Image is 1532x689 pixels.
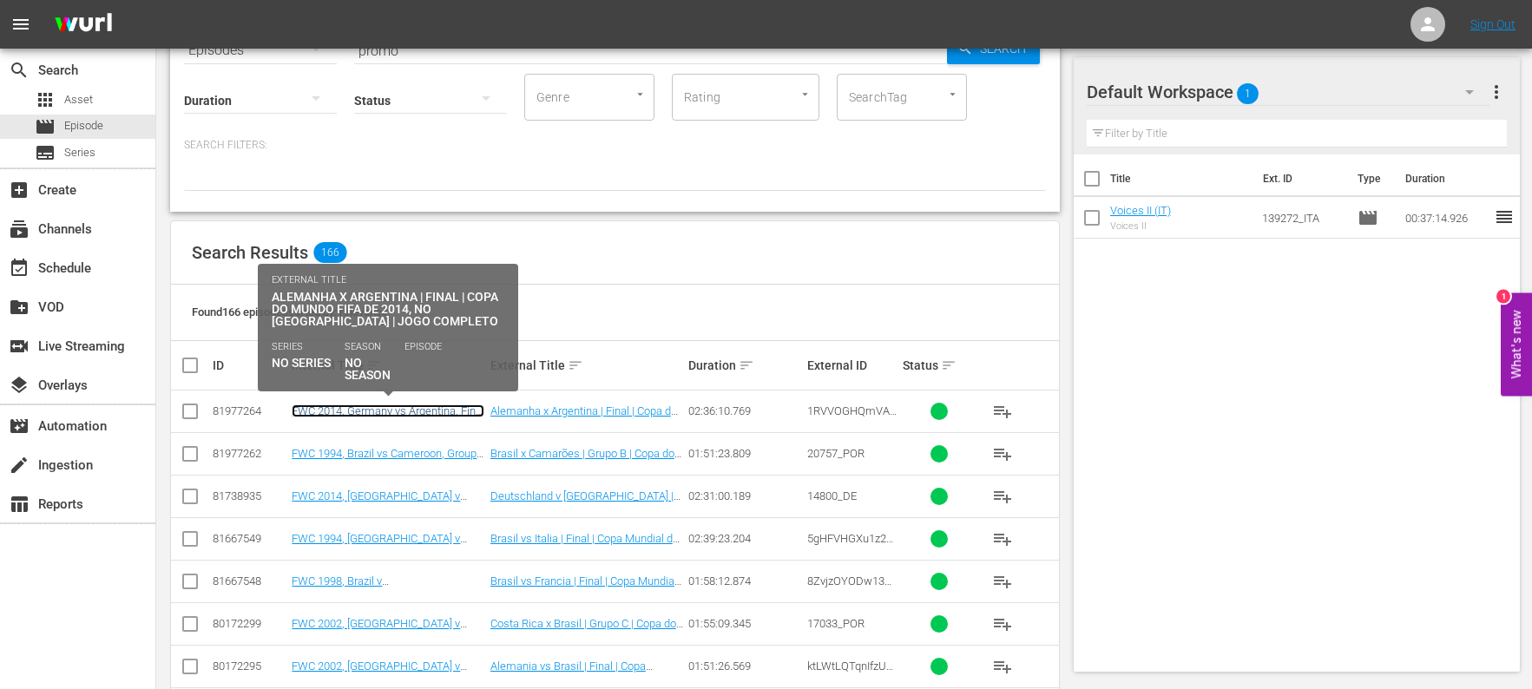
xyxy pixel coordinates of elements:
span: Schedule [9,258,30,279]
span: reorder [1494,207,1515,227]
span: Overlays [9,375,30,396]
button: playlist_add [982,603,1023,645]
div: 81977262 [213,447,286,460]
span: 1 [1237,75,1259,112]
span: sort [568,358,583,373]
span: sort [739,358,754,373]
a: Deutschland v [GEOGRAPHIC_DATA] | Achtelfinale | FIFA Fussball-Weltmeisterschaft Brasilien 2014™ ... [490,489,681,554]
a: FWC 2002, [GEOGRAPHIC_DATA] v [GEOGRAPHIC_DATA], Group Stage - FMR (PT) + Rebrand promo 2 [292,617,469,656]
span: 5gHFVHGXu1z25dDe6id7TE_ES [807,532,893,558]
div: Default Workspace [1087,68,1491,116]
span: Create [9,180,30,200]
span: 8ZvjzOYODw13FFUp0D4Gv_ES [807,574,897,600]
a: FWC 2014, Germany vs Argentina, Final - FMR (PT) + Rebrand promo 2 [292,404,484,430]
span: playlist_add [992,614,1013,634]
button: playlist_add [982,518,1023,560]
a: Brasil x Camarões | Grupo B | Copa do Mundo da FIFA [GEOGRAPHIC_DATA] 1994 | Jogo completo [490,447,681,486]
a: Voices II (IT) [1110,204,1171,217]
span: 20757_POR [807,447,865,460]
div: 81977264 [213,404,286,417]
div: External ID [807,358,898,372]
div: 01:58:12.874 [688,574,802,587]
a: FWC 1994, Brazil vs Cameroon, Group Stage - FMR (PT) + Rebrand promo 2 [292,447,483,473]
a: Sign Out [1470,17,1516,31]
th: Title [1110,154,1253,203]
span: ktLWtLQTqnIfzU2unVBsx_ES [807,659,893,686]
td: 139272_ITA [1255,197,1351,239]
span: Episode [1358,207,1378,228]
button: Search [947,33,1040,64]
span: Search [9,60,30,81]
span: 17033_POR [807,617,865,630]
button: Open [944,86,961,102]
td: 00:37:14.926 [1398,197,1494,239]
span: 1RVVOGHQmVA8puXQU33tCZ_POR [807,404,897,443]
span: Asset [35,89,56,110]
span: Series [35,142,56,163]
span: sort [941,358,957,373]
button: Open [632,86,648,102]
p: Search Filters: [184,138,1046,153]
div: Duration [688,355,802,376]
span: sort [366,358,382,373]
a: Brasil vs Francia | Final | Copa Mundial de la FIFA Francia 1998™ | Partido completo [490,574,681,614]
div: 81667548 [213,574,286,587]
span: Ingestion [9,455,30,476]
span: Episode [64,117,103,135]
span: Asset [64,91,93,108]
button: playlist_add [982,433,1023,475]
span: Episode [35,116,56,137]
span: playlist_add [992,401,1013,422]
div: 01:51:26.569 [688,659,802,673]
span: Found 166 episodes sorted by: relevance [192,305,388,318]
button: more_vert [1486,71,1507,113]
div: External Title [490,355,683,376]
a: Alemanha x Argentina | Final | Copa do Mundo FIFA de 2014, no [GEOGRAPHIC_DATA] | Jogo Completo [490,404,678,443]
div: 80172299 [213,617,286,630]
a: FWC 2014, [GEOGRAPHIC_DATA] v [GEOGRAPHIC_DATA], Round of 16 - FMR (DE) + Rebrand Promo 1 [292,489,467,528]
a: FWC 1998, Brazil v [GEOGRAPHIC_DATA], Final - FMR (ES) + Rebrand Promo 1 [292,574,479,614]
span: playlist_add [992,656,1013,677]
div: ID [213,358,286,372]
span: Search Results [192,242,308,263]
span: Series [64,144,95,161]
button: Open Feedback Widget [1501,293,1532,397]
span: playlist_add [992,486,1013,507]
span: playlist_add [992,443,1013,464]
img: ans4CAIJ8jUAAAAAAAAAAAAAAAAAAAAAAAAgQb4GAAAAAAAAAAAAAAAAAAAAAAAAJMjXAAAAAAAAAAAAAAAAAAAAAAAAgAT5G... [42,4,125,45]
div: 81738935 [213,489,286,502]
div: Status [903,355,976,376]
span: Automation [9,416,30,436]
div: 1 [1496,290,1510,304]
th: Ext. ID [1253,154,1348,203]
div: 01:51:23.809 [688,447,802,460]
th: Type [1347,154,1395,203]
button: playlist_add [982,561,1023,602]
div: Episodes [184,26,337,75]
div: 02:39:23.204 [688,532,802,545]
span: Live Streaming [9,336,30,357]
button: playlist_add [982,646,1023,687]
th: Duration [1395,154,1499,203]
div: Internal Title [292,355,484,376]
button: Open [797,86,813,102]
span: menu [10,14,31,35]
div: 81667549 [213,532,286,545]
span: 14800_DE [807,489,857,502]
div: 02:31:00.189 [688,489,802,502]
span: playlist_add [992,528,1013,549]
span: Reports [9,494,30,515]
div: 02:36:10.769 [688,404,802,417]
span: Search [973,33,1040,64]
span: playlist_add [992,571,1013,592]
button: playlist_add [982,476,1023,517]
button: playlist_add [982,390,1023,432]
div: 80172295 [213,659,286,673]
span: more_vert [1486,82,1507,102]
div: 01:55:09.345 [688,617,802,630]
div: Voices II [1110,220,1171,232]
a: Costa Rica x Brasil | Grupo C | Copa do Mundo FIFA de 2002, na Coreia e no [GEOGRAPHIC_DATA] | Jo... [490,617,683,656]
span: Channels [9,219,30,240]
span: VOD [9,297,30,318]
a: Brasil vs Italia | Final | Copa Mundial de la FIFA [GEOGRAPHIC_DATA] 1994™ | Partido Completo [490,532,680,571]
